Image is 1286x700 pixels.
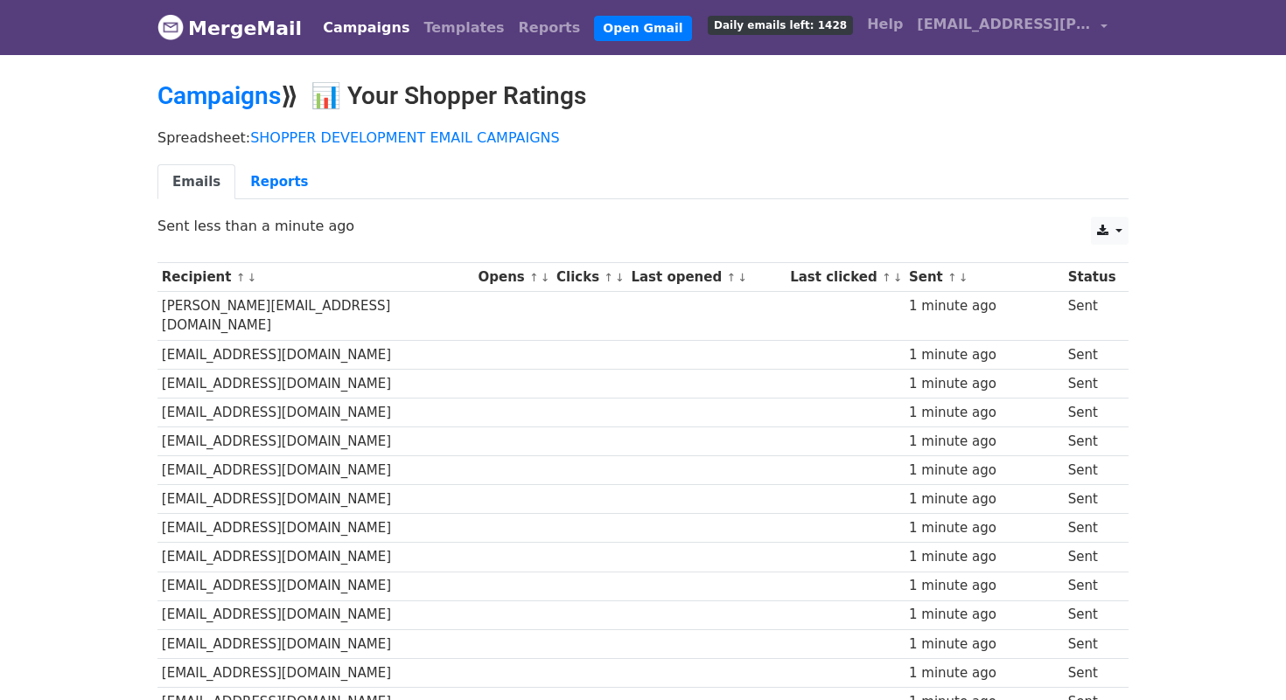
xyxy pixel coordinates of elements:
th: Last opened [627,263,786,292]
td: Sent [1064,543,1120,572]
a: ↓ [247,271,256,284]
a: Open Gmail [594,16,691,41]
th: Opens [474,263,553,292]
div: 1 minute ago [909,663,1059,683]
td: [EMAIL_ADDRESS][DOMAIN_NAME] [157,398,474,426]
td: [EMAIL_ADDRESS][DOMAIN_NAME] [157,600,474,629]
a: ↑ [604,271,613,284]
a: ↑ [882,271,891,284]
div: 1 minute ago [909,605,1059,625]
td: [EMAIL_ADDRESS][DOMAIN_NAME] [157,514,474,543]
div: 1 minute ago [909,374,1059,394]
th: Recipient [157,263,474,292]
div: 1 minute ago [909,518,1059,538]
a: ↑ [236,271,246,284]
a: Campaigns [316,10,416,45]
a: Reports [235,164,323,200]
a: ↑ [726,271,736,284]
a: MergeMail [157,10,302,46]
td: [PERSON_NAME][EMAIL_ADDRESS][DOMAIN_NAME] [157,292,474,341]
a: Help [860,7,910,42]
div: 1 minute ago [909,576,1059,596]
a: SHOPPER DEVELOPMENT EMAIL CAMPAIGNS [250,129,560,146]
td: Sent [1064,629,1120,658]
th: Clicks [552,263,626,292]
div: 1 minute ago [909,432,1059,452]
div: 1 minute ago [909,547,1059,567]
div: 1 minute ago [909,634,1059,655]
p: Sent less than a minute ago [157,217,1129,235]
a: Campaigns [157,81,281,110]
td: [EMAIL_ADDRESS][DOMAIN_NAME] [157,485,474,514]
td: [EMAIL_ADDRESS][DOMAIN_NAME] [157,658,474,687]
a: Daily emails left: 1428 [701,7,860,42]
td: Sent [1064,485,1120,514]
td: [EMAIL_ADDRESS][DOMAIN_NAME] [157,456,474,485]
td: Sent [1064,398,1120,426]
a: ↓ [737,271,747,284]
a: ↓ [541,271,550,284]
td: Sent [1064,514,1120,543]
a: ↓ [615,271,625,284]
a: Templates [416,10,511,45]
a: [EMAIL_ADDRESS][PERSON_NAME][DOMAIN_NAME] [910,7,1115,48]
a: ↑ [947,271,957,284]
td: [EMAIL_ADDRESS][DOMAIN_NAME] [157,427,474,456]
th: Status [1064,263,1120,292]
td: Sent [1064,572,1120,600]
a: ↓ [959,271,968,284]
span: [EMAIL_ADDRESS][PERSON_NAME][DOMAIN_NAME] [917,14,1092,35]
div: 1 minute ago [909,489,1059,509]
a: Reports [512,10,588,45]
td: [EMAIL_ADDRESS][DOMAIN_NAME] [157,543,474,572]
td: Sent [1064,369,1120,398]
td: Sent [1064,456,1120,485]
a: ↓ [893,271,903,284]
div: 1 minute ago [909,296,1059,316]
a: Emails [157,164,235,200]
div: 1 minute ago [909,345,1059,365]
p: Spreadsheet: [157,128,1129,147]
h2: ⟫ 📊 Your Shopper Ratings [157,81,1129,111]
td: Sent [1064,340,1120,369]
td: Sent [1064,427,1120,456]
img: MergeMail logo [157,14,184,40]
td: [EMAIL_ADDRESS][DOMAIN_NAME] [157,572,474,600]
td: Sent [1064,292,1120,341]
td: [EMAIL_ADDRESS][DOMAIN_NAME] [157,629,474,658]
td: Sent [1064,600,1120,629]
td: [EMAIL_ADDRESS][DOMAIN_NAME] [157,369,474,398]
div: 1 minute ago [909,461,1059,481]
td: [EMAIL_ADDRESS][DOMAIN_NAME] [157,340,474,369]
th: Last clicked [786,263,905,292]
a: ↑ [529,271,539,284]
td: Sent [1064,658,1120,687]
span: Daily emails left: 1428 [708,16,853,35]
div: 1 minute ago [909,403,1059,423]
th: Sent [905,263,1064,292]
